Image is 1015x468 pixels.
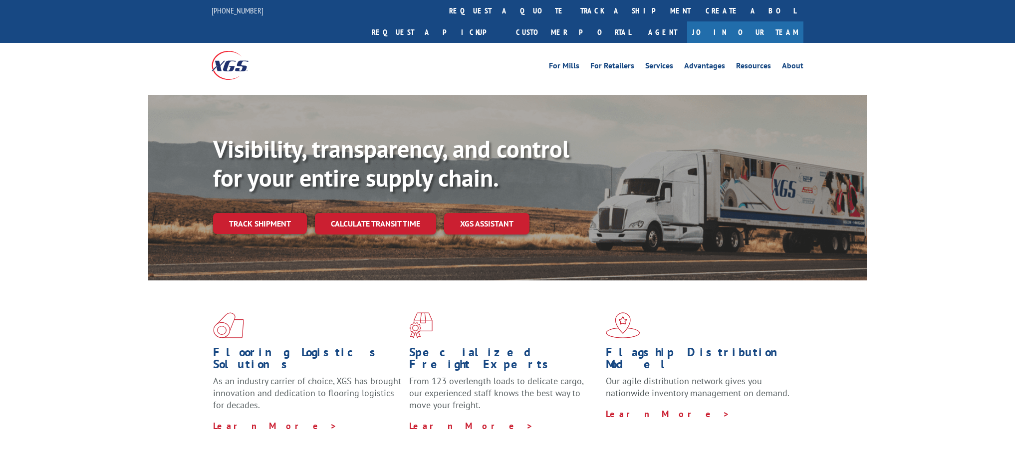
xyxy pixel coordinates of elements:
[684,62,725,73] a: Advantages
[364,21,508,43] a: Request a pickup
[213,133,569,193] b: Visibility, transparency, and control for your entire supply chain.
[409,346,598,375] h1: Specialized Freight Experts
[213,312,244,338] img: xgs-icon-total-supply-chain-intelligence-red
[508,21,638,43] a: Customer Portal
[409,375,598,420] p: From 123 overlength loads to delicate cargo, our experienced staff knows the best way to move you...
[444,213,529,234] a: XGS ASSISTANT
[213,420,337,432] a: Learn More >
[315,213,436,234] a: Calculate transit time
[409,420,533,432] a: Learn More >
[213,375,401,411] span: As an industry carrier of choice, XGS has brought innovation and dedication to flooring logistics...
[590,62,634,73] a: For Retailers
[782,62,803,73] a: About
[409,312,433,338] img: xgs-icon-focused-on-flooring-red
[606,346,794,375] h1: Flagship Distribution Model
[606,375,789,399] span: Our agile distribution network gives you nationwide inventory management on demand.
[213,346,402,375] h1: Flooring Logistics Solutions
[549,62,579,73] a: For Mills
[638,21,687,43] a: Agent
[606,408,730,420] a: Learn More >
[736,62,771,73] a: Resources
[212,5,263,15] a: [PHONE_NUMBER]
[687,21,803,43] a: Join Our Team
[606,312,640,338] img: xgs-icon-flagship-distribution-model-red
[645,62,673,73] a: Services
[213,213,307,234] a: Track shipment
